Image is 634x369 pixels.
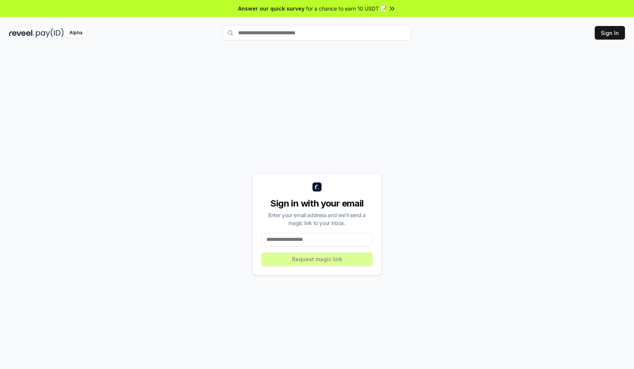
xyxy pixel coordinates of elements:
[262,211,372,227] div: Enter your email address and we’ll send a magic link to your inbox.
[306,5,387,12] span: for a chance to earn 10 USDT 📝
[36,28,64,38] img: pay_id
[312,182,322,191] img: logo_small
[9,28,34,38] img: reveel_dark
[595,26,625,40] button: Sign In
[238,5,305,12] span: Answer our quick survey
[262,198,372,210] div: Sign in with your email
[65,28,86,38] div: Alpha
